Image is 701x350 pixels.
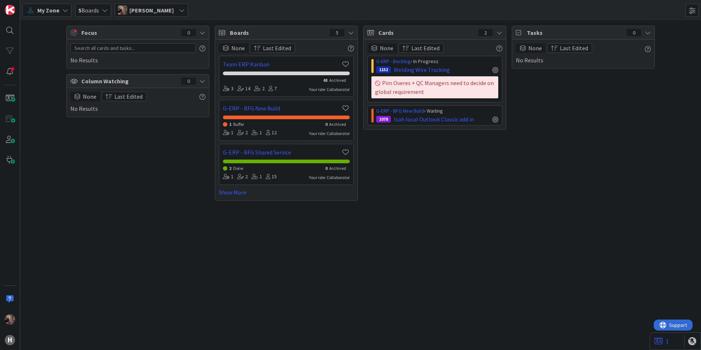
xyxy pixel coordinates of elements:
[129,6,174,15] span: [PERSON_NAME]
[70,43,205,65] div: No Results
[237,85,250,93] div: 14
[263,44,291,52] span: Last Edited
[70,43,196,53] input: Search all cards and tasks...
[378,28,474,37] span: Cards
[230,28,326,37] span: Boards
[237,129,248,137] div: 2
[5,335,15,345] div: H
[5,314,15,325] img: BF
[329,121,346,127] span: Archived
[329,165,346,171] span: Archived
[252,129,262,137] div: 1
[81,77,177,85] span: Column Watching
[309,174,350,181] div: Your role: Collaborator
[181,29,196,36] div: 0
[233,165,243,171] span: Done
[223,60,341,69] a: Team ERP Kanban
[325,165,327,171] span: 0
[223,85,234,93] div: 3
[268,85,277,93] div: 7
[309,86,350,93] div: Your role: Collaborator
[380,44,393,52] span: None
[102,92,147,101] button: Last Edited
[329,77,346,83] span: Archived
[223,129,234,137] div: 1
[411,44,440,52] span: Last Edited
[78,6,99,15] span: Boards
[371,76,498,98] div: Pim Overes + QC Managers need to decide on global requirement
[15,1,33,10] span: Support
[237,173,248,181] div: 2
[223,104,341,113] a: G-ERP - BFG New Build
[181,77,196,85] div: 0
[250,43,295,53] button: Last Edited
[516,43,651,65] div: No Results
[252,173,262,181] div: 1
[627,29,641,36] div: 0
[254,85,265,93] div: 2
[330,29,344,36] div: 5
[118,6,127,15] img: BF
[376,66,391,73] div: 1152
[70,92,205,113] div: No Results
[266,129,277,137] div: 12
[654,337,669,346] a: 1
[229,165,231,171] span: 2
[5,5,15,15] img: Visit kanbanzone.com
[83,92,96,101] span: None
[394,65,450,74] span: Welding Wire Tracking
[81,28,175,37] span: Focus
[219,188,354,197] a: Show More
[37,6,59,15] span: My Zone
[266,173,277,181] div: 15
[528,44,542,52] span: None
[309,130,350,137] div: Your role: Collaborator
[233,121,244,127] span: Buffer
[560,44,588,52] span: Last Edited
[114,92,143,101] span: Last Edited
[223,173,234,181] div: 1
[376,58,411,65] a: G-ERP - Backlog
[376,107,424,114] a: G-ERP - BFG New Build
[78,7,81,14] b: 5
[376,58,498,65] div: › In Progress
[478,29,493,36] div: 2
[229,121,231,127] span: 1
[527,28,623,37] span: Tasks
[231,44,245,52] span: None
[223,148,341,157] a: G-ERP - BFG Shared Service
[325,121,327,127] span: 0
[376,107,498,115] div: › Waiting
[399,43,444,53] button: Last Edited
[547,43,592,53] button: Last Edited
[394,115,474,124] span: Isah local Outlook Classic add in
[376,116,391,123] div: 1078
[323,77,327,83] span: 48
